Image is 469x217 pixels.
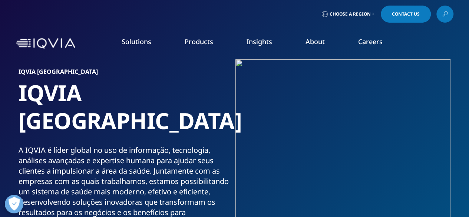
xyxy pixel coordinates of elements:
[122,37,151,46] a: Solutions
[305,37,325,46] a: About
[19,69,232,79] h6: IQVIA [GEOGRAPHIC_DATA]
[5,195,23,213] button: Abrir preferências
[358,37,383,46] a: Careers
[78,26,453,61] nav: Primary
[185,37,213,46] a: Products
[247,37,272,46] a: Insights
[330,11,371,17] span: Choose a Region
[392,12,420,16] span: Contact Us
[252,69,450,217] img: 106_small-group-discussion.jpg
[19,79,232,145] h1: IQVIA [GEOGRAPHIC_DATA]
[381,6,431,23] a: Contact Us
